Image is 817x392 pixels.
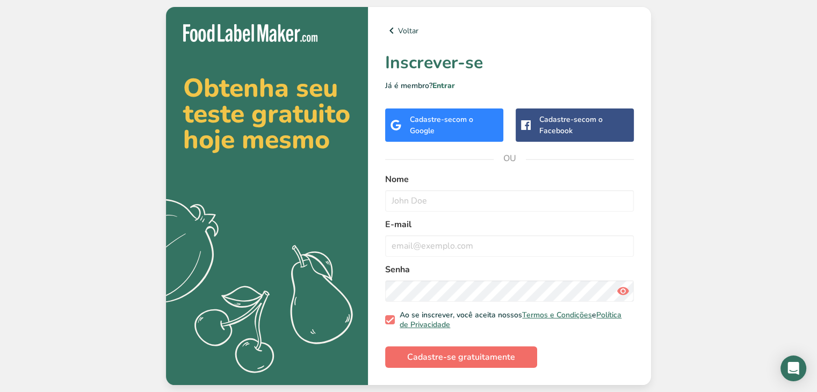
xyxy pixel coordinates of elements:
[183,24,317,42] img: Fabricante de etiquetas para alimentos
[385,219,411,230] font: E-mail
[522,310,592,320] a: Termos e Condições
[400,310,621,330] a: Política de Privacidade
[183,96,350,132] font: teste gratuito
[780,355,806,381] div: Open Intercom Messenger
[385,264,410,275] font: Senha
[385,24,634,37] a: Voltar
[407,351,515,363] font: Cadastre-se gratuitamente
[385,346,537,368] button: Cadastre-se gratuitamente
[432,81,455,91] a: Entrar
[503,153,516,164] font: OU
[385,173,409,185] font: Nome
[385,51,483,74] font: Inscrever-se
[385,235,634,257] input: email@exemplo.com
[539,114,582,125] font: Cadastre-se
[398,26,418,36] font: Voltar
[385,190,634,212] input: John Doe
[410,114,452,125] font: Cadastre-se
[400,310,522,320] font: Ao se inscrever, você aceita nossos
[183,122,330,157] font: hoje mesmo
[183,70,338,106] font: Obtenha seu
[592,310,596,320] font: e
[385,81,432,91] font: Já é membro?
